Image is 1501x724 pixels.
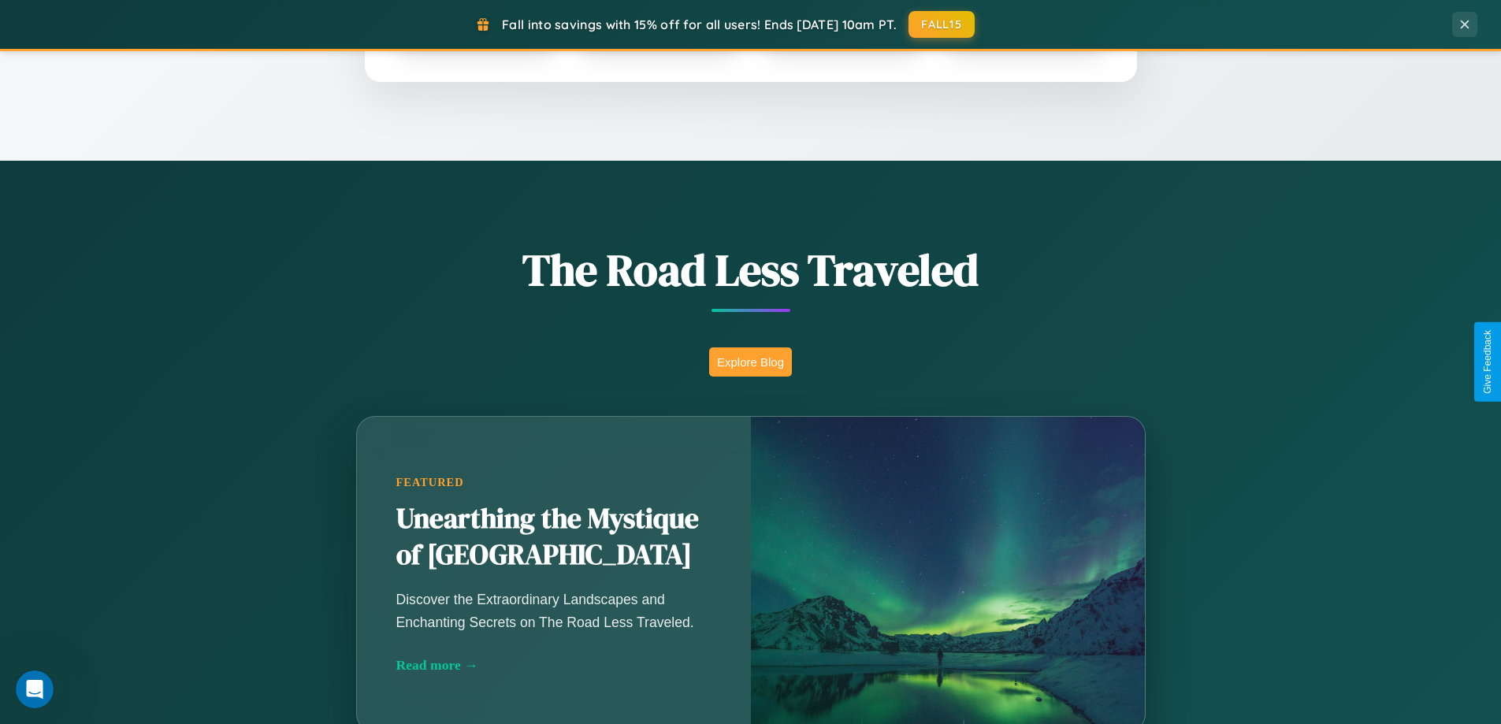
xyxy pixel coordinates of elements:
p: Discover the Extraordinary Landscapes and Enchanting Secrets on The Road Less Traveled. [396,588,711,633]
div: Give Feedback [1482,330,1493,394]
div: Read more → [396,657,711,674]
h2: Unearthing the Mystique of [GEOGRAPHIC_DATA] [396,501,711,574]
div: Featured [396,476,711,489]
button: Explore Blog [709,347,792,377]
button: FALL15 [908,11,975,38]
iframe: Intercom live chat [16,670,54,708]
h1: The Road Less Traveled [278,239,1224,300]
span: Fall into savings with 15% off for all users! Ends [DATE] 10am PT. [502,17,897,32]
